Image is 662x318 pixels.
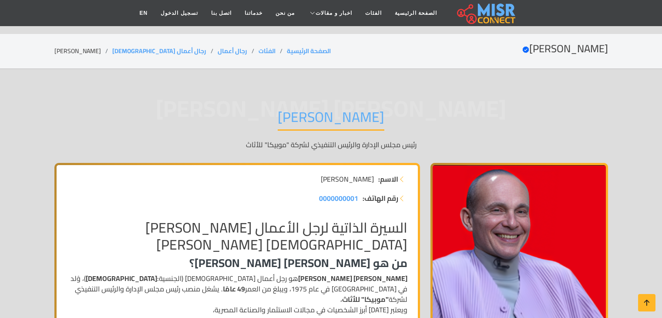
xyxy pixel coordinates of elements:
img: main.misr_connect [457,2,515,24]
a: EN [133,5,155,21]
strong: الاسم: [378,174,398,184]
li: [PERSON_NAME] [54,47,112,56]
a: خدماتنا [238,5,269,21]
a: الصفحة الرئيسية [287,45,331,57]
a: تسجيل الدخول [154,5,204,21]
h2: السيرة الذاتية لرجل الأعمال [PERSON_NAME][DEMOGRAPHIC_DATA] [PERSON_NAME] [67,219,407,253]
h1: [PERSON_NAME] [278,108,384,131]
strong: 49 عامًا [223,282,245,295]
a: الصفحة الرئيسية [388,5,444,21]
h3: من هو [PERSON_NAME] [PERSON_NAME]؟ [67,256,407,270]
a: الفئات [359,5,388,21]
p: رئيس مجلس الإدارة والرئيس التنفيذي لشركة "موبيكا" للأثاث [54,139,608,150]
strong: [PERSON_NAME] [PERSON_NAME] [298,272,407,285]
strong: [DEMOGRAPHIC_DATA] [86,272,157,285]
a: رجال أعمال [DEMOGRAPHIC_DATA] [112,45,206,57]
a: من نحن [269,5,301,21]
h2: [PERSON_NAME] [522,43,608,55]
svg: Verified account [522,46,529,53]
strong: رقم الهاتف: [363,193,398,203]
a: رجال أعمال [218,45,247,57]
a: اتصل بنا [205,5,238,21]
span: اخبار و مقالات [316,9,352,17]
span: [PERSON_NAME] [321,174,374,184]
a: اخبار و مقالات [301,5,359,21]
a: 0000000001 [319,193,358,203]
span: 0000000001 [319,192,358,205]
strong: "موبيكا" للأثاث [342,293,389,306]
a: الفئات [259,45,276,57]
